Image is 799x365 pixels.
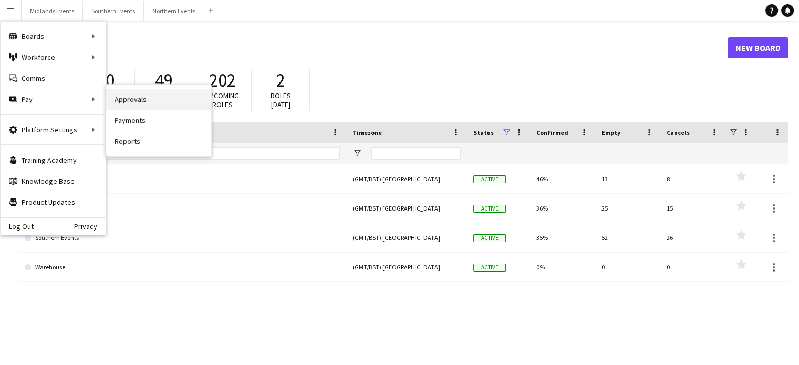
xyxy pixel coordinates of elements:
button: Midlands Events [22,1,83,21]
a: Knowledge Base [1,171,106,192]
a: Midlands Events [25,164,340,194]
button: Northern Events [144,1,204,21]
a: Approvals [106,89,211,110]
div: 0% [530,253,595,281]
a: Privacy [74,222,106,231]
span: Active [473,175,506,183]
div: 46% [530,164,595,193]
span: 2 [276,69,285,92]
a: Comms [1,68,106,89]
a: Warehouse [25,253,340,282]
div: 52 [595,223,660,252]
div: 0 [660,253,725,281]
span: Upcoming roles [205,91,239,109]
div: (GMT/BST) [GEOGRAPHIC_DATA] [346,253,467,281]
div: 0 [595,253,660,281]
div: 35% [530,223,595,252]
span: Active [473,205,506,213]
span: Roles [DATE] [271,91,291,109]
div: Boards [1,26,106,47]
a: New Board [728,37,788,58]
button: Southern Events [83,1,144,21]
div: Platform Settings [1,119,106,140]
h1: Boards [18,40,728,56]
a: Payments [106,110,211,131]
span: Cancels [667,129,690,137]
button: Open Filter Menu [352,149,362,158]
div: 26 [660,223,725,252]
div: 13 [595,164,660,193]
span: Status [473,129,494,137]
a: Training Academy [1,150,106,171]
div: 15 [660,194,725,223]
div: (GMT/BST) [GEOGRAPHIC_DATA] [346,194,467,223]
div: 8 [660,164,725,193]
span: Active [473,234,506,242]
a: Southern Events [25,223,340,253]
span: Timezone [352,129,382,137]
div: Workforce [1,47,106,68]
div: 25 [595,194,660,223]
span: Active [473,264,506,272]
div: Pay [1,89,106,110]
span: Empty [601,129,620,137]
span: Confirmed [536,129,568,137]
div: (GMT/BST) [GEOGRAPHIC_DATA] [346,164,467,193]
a: Reports [106,131,211,152]
div: (GMT/BST) [GEOGRAPHIC_DATA] [346,223,467,252]
a: Northern Events [25,194,340,223]
input: Timezone Filter Input [371,147,461,160]
a: Product Updates [1,192,106,213]
span: 49 [155,69,173,92]
span: 202 [209,69,236,92]
a: Log Out [1,222,34,231]
div: 36% [530,194,595,223]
